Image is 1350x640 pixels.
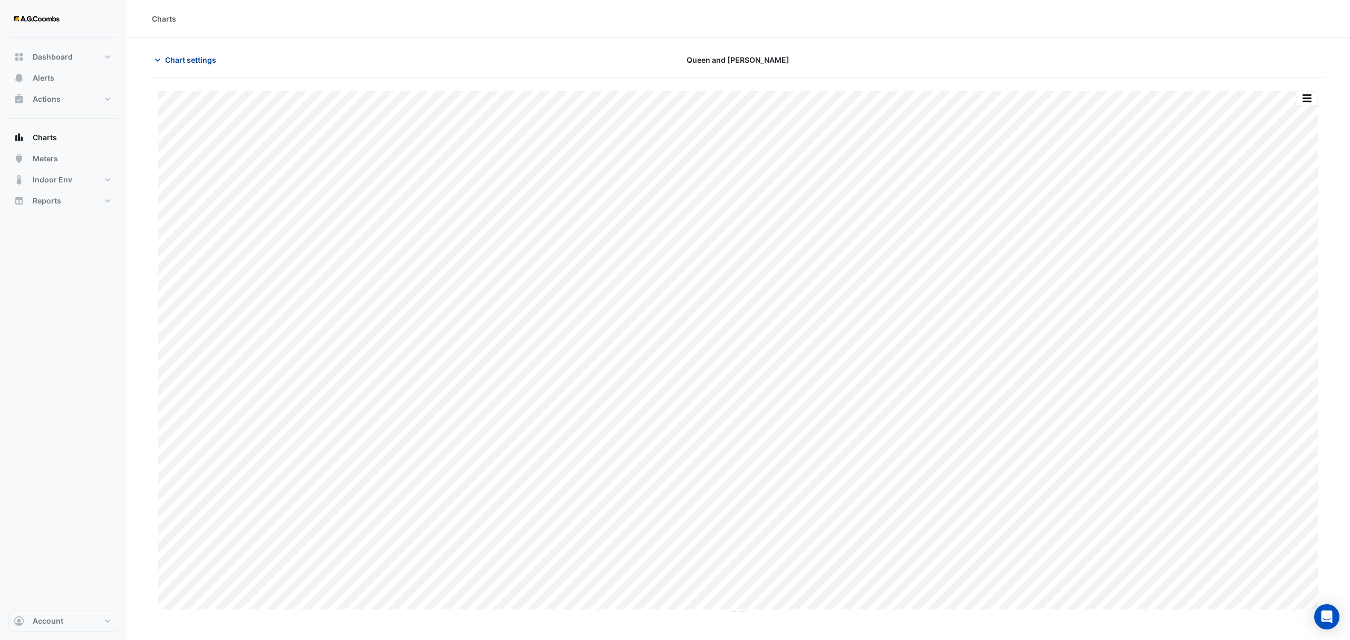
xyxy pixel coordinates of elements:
app-icon: Charts [14,132,24,143]
div: Open Intercom Messenger [1314,604,1339,629]
button: Reports [8,190,118,211]
span: Account [33,616,63,626]
button: Chart settings [152,51,223,69]
span: Meters [33,153,58,164]
span: Reports [33,196,61,206]
img: Company Logo [13,8,60,30]
app-icon: Reports [14,196,24,206]
button: Account [8,610,118,632]
button: Dashboard [8,46,118,67]
button: Alerts [8,67,118,89]
button: Indoor Env [8,169,118,190]
app-icon: Meters [14,153,24,164]
span: Indoor Env [33,174,72,185]
button: More Options [1296,92,1317,105]
app-icon: Actions [14,94,24,104]
span: Alerts [33,73,54,83]
div: Charts [152,13,176,24]
app-icon: Dashboard [14,52,24,62]
button: Actions [8,89,118,110]
button: Meters [8,148,118,169]
app-icon: Alerts [14,73,24,83]
span: Queen and [PERSON_NAME] [687,54,789,65]
span: Dashboard [33,52,73,62]
span: Chart settings [165,54,216,65]
app-icon: Indoor Env [14,174,24,185]
span: Charts [33,132,57,143]
button: Charts [8,127,118,148]
span: Actions [33,94,61,104]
